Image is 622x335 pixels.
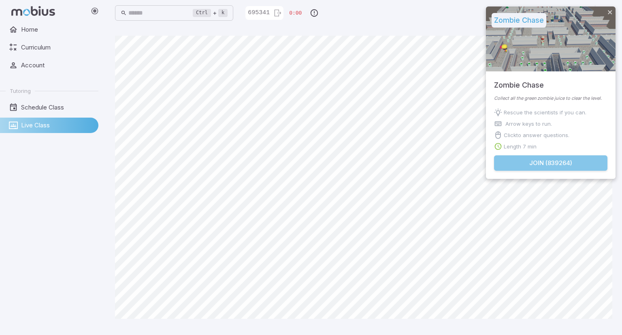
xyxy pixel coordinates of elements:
[193,8,228,18] div: +
[272,7,283,19] button: Leave Activity
[21,103,93,112] span: Schedule Class
[21,61,93,70] span: Account
[505,120,552,128] p: Arrow keys to run.
[494,95,607,102] p: Collect all the green zombie juice to clear the level.
[21,121,93,130] span: Live Class
[494,155,607,171] button: Join (839264)
[492,13,546,28] h5: Zombie Chase
[504,142,537,150] p: Length 7 min
[21,43,93,52] span: Curriculum
[289,9,302,17] p: Time Remaining
[494,71,544,91] h5: Zombie Chase
[245,6,283,20] div: Join Code - Students can join by entering this code
[578,5,593,21] button: Start Drawing on Questions
[21,25,93,34] span: Home
[218,9,228,17] kbd: k
[504,108,586,116] p: Rescue the scientists if you can.
[562,5,578,21] button: Fullscreen Game
[307,5,322,21] button: Report an Issue
[486,6,616,179] div: Join Activity
[504,131,569,139] p: Click to answer questions.
[607,9,613,17] button: close
[245,9,270,17] p: 695341
[193,9,211,17] kbd: Ctrl
[10,87,31,94] span: Tutoring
